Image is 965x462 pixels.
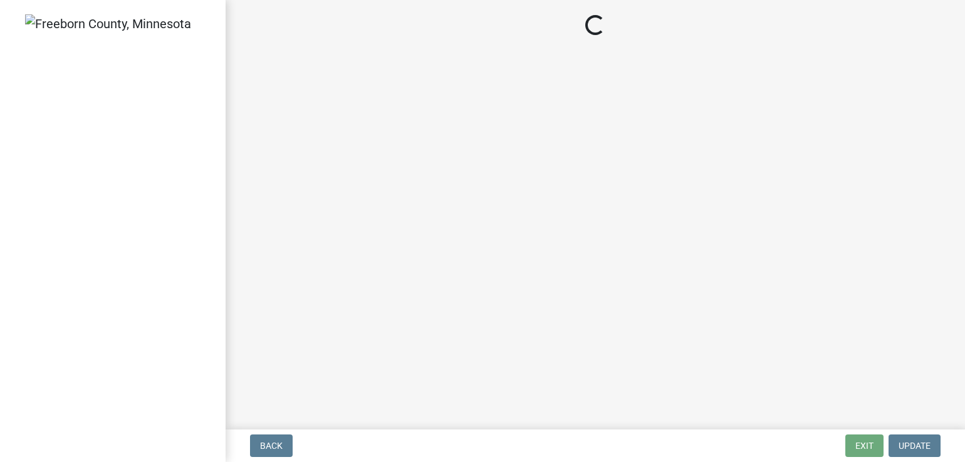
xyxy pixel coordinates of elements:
[250,434,293,457] button: Back
[899,441,931,451] span: Update
[889,434,941,457] button: Update
[845,434,884,457] button: Exit
[25,14,191,33] img: Freeborn County, Minnesota
[260,441,283,451] span: Back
